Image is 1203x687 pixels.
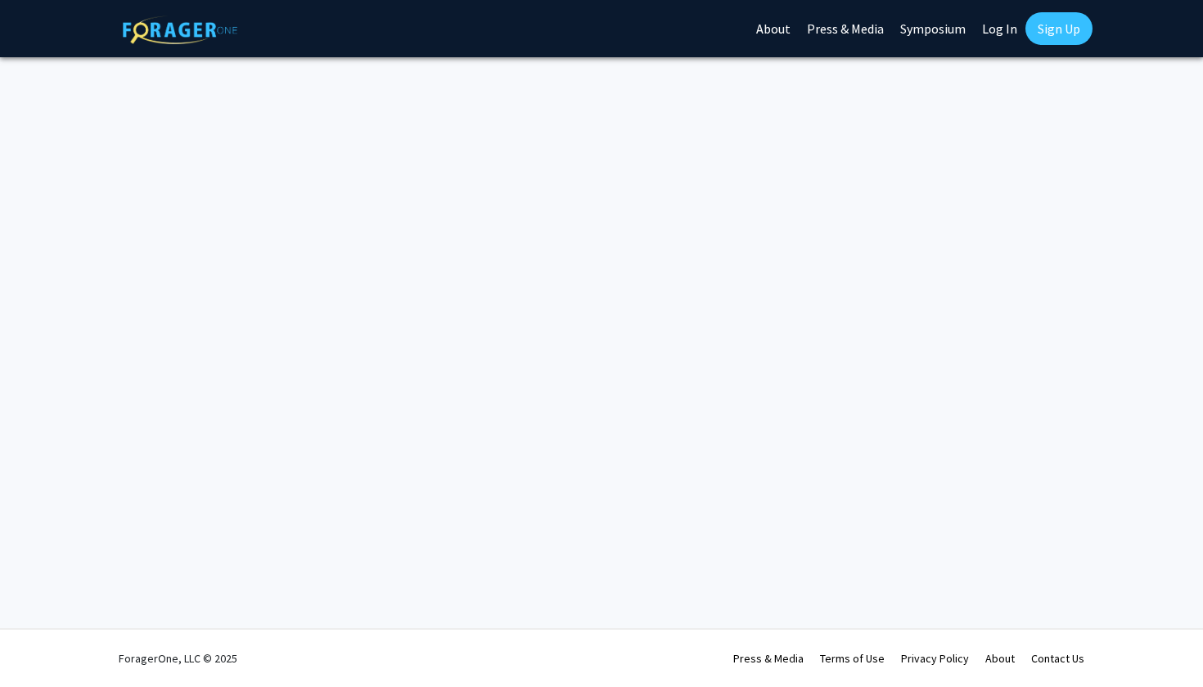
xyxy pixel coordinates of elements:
img: ForagerOne Logo [123,16,237,44]
a: Sign Up [1025,12,1093,45]
div: ForagerOne, LLC © 2025 [119,630,237,687]
a: Privacy Policy [901,651,969,666]
a: About [985,651,1015,666]
a: Terms of Use [820,651,885,666]
a: Press & Media [733,651,804,666]
a: Contact Us [1031,651,1084,666]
